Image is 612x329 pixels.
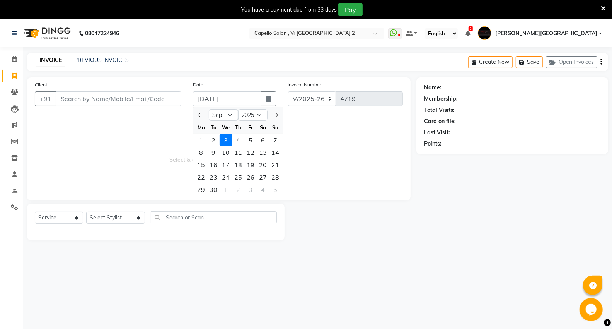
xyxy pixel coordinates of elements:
button: Pay [338,3,363,16]
div: 6 [195,196,207,208]
a: 3 [465,30,470,37]
div: 28 [269,171,281,183]
div: Wednesday, October 1, 2025 [220,183,232,196]
div: 23 [207,171,220,183]
div: Sunday, September 28, 2025 [269,171,281,183]
img: logo [20,22,73,44]
div: Monday, October 6, 2025 [195,196,207,208]
div: Tuesday, October 7, 2025 [207,196,220,208]
div: Fr [244,121,257,134]
div: 25 [232,171,244,183]
div: Wednesday, October 8, 2025 [220,196,232,208]
div: 6 [257,134,269,146]
div: Wednesday, September 17, 2025 [220,159,232,171]
div: Saturday, October 4, 2025 [257,183,269,196]
div: 20 [257,159,269,171]
div: 1 [195,134,207,146]
div: 18 [232,159,244,171]
div: 11 [232,146,244,159]
div: Sunday, October 12, 2025 [269,196,281,208]
div: Membership: [424,95,458,103]
div: Friday, September 12, 2025 [244,146,257,159]
label: Client [35,81,47,88]
div: Thursday, September 4, 2025 [232,134,244,146]
div: 5 [244,134,257,146]
select: Select year [238,109,268,121]
img: Capello VR Mall [478,26,491,40]
div: Thursday, October 2, 2025 [232,183,244,196]
div: 4 [232,134,244,146]
div: Sunday, September 14, 2025 [269,146,281,159]
div: Saturday, September 13, 2025 [257,146,269,159]
button: +91 [35,91,56,106]
div: Thursday, October 9, 2025 [232,196,244,208]
div: Monday, September 1, 2025 [195,134,207,146]
button: Create New [468,56,513,68]
div: Sunday, October 5, 2025 [269,183,281,196]
div: 8 [195,146,207,159]
div: Mo [195,121,207,134]
div: 7 [207,196,220,208]
div: 24 [220,171,232,183]
div: Wednesday, September 3, 2025 [220,134,232,146]
div: 9 [207,146,220,159]
div: Name: [424,84,442,92]
div: Friday, October 10, 2025 [244,196,257,208]
div: 12 [244,146,257,159]
div: 29 [195,183,207,196]
div: You have a payment due from 33 days [241,6,337,14]
div: Friday, October 3, 2025 [244,183,257,196]
b: 08047224946 [85,22,119,44]
div: 13 [257,146,269,159]
div: Tuesday, September 2, 2025 [207,134,220,146]
div: 2 [207,134,220,146]
div: Sunday, September 21, 2025 [269,159,281,171]
div: 4 [257,183,269,196]
input: Search or Scan [151,211,277,223]
div: Tu [207,121,220,134]
div: Saturday, October 11, 2025 [257,196,269,208]
div: Card on file: [424,117,456,125]
div: Monday, September 15, 2025 [195,159,207,171]
div: Th [232,121,244,134]
button: Previous month [196,109,203,121]
div: Sa [257,121,269,134]
button: Open Invoices [546,56,597,68]
div: 15 [195,159,207,171]
div: 17 [220,159,232,171]
div: 10 [244,196,257,208]
div: 3 [244,183,257,196]
div: Total Visits: [424,106,455,114]
input: Search by Name/Mobile/Email/Code [56,91,181,106]
div: Saturday, September 6, 2025 [257,134,269,146]
div: Tuesday, September 16, 2025 [207,159,220,171]
div: Friday, September 26, 2025 [244,171,257,183]
button: Save [516,56,543,68]
div: Tuesday, September 30, 2025 [207,183,220,196]
div: Wednesday, September 24, 2025 [220,171,232,183]
div: Thursday, September 25, 2025 [232,171,244,183]
div: Monday, September 8, 2025 [195,146,207,159]
div: 19 [244,159,257,171]
div: 7 [269,134,281,146]
button: Next month [273,109,280,121]
div: Sunday, September 7, 2025 [269,134,281,146]
span: Select & add items from the list below [35,115,403,193]
div: 8 [220,196,232,208]
div: 26 [244,171,257,183]
div: 1 [220,183,232,196]
div: 9 [232,196,244,208]
div: Wednesday, September 10, 2025 [220,146,232,159]
div: 11 [257,196,269,208]
div: 12 [269,196,281,208]
span: [PERSON_NAME][GEOGRAPHIC_DATA] [495,29,597,38]
div: 27 [257,171,269,183]
label: Invoice Number [288,81,322,88]
div: 10 [220,146,232,159]
div: Thursday, September 18, 2025 [232,159,244,171]
div: Monday, September 22, 2025 [195,171,207,183]
div: Thursday, September 11, 2025 [232,146,244,159]
select: Select month [209,109,238,121]
div: Points: [424,140,442,148]
div: 3 [220,134,232,146]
